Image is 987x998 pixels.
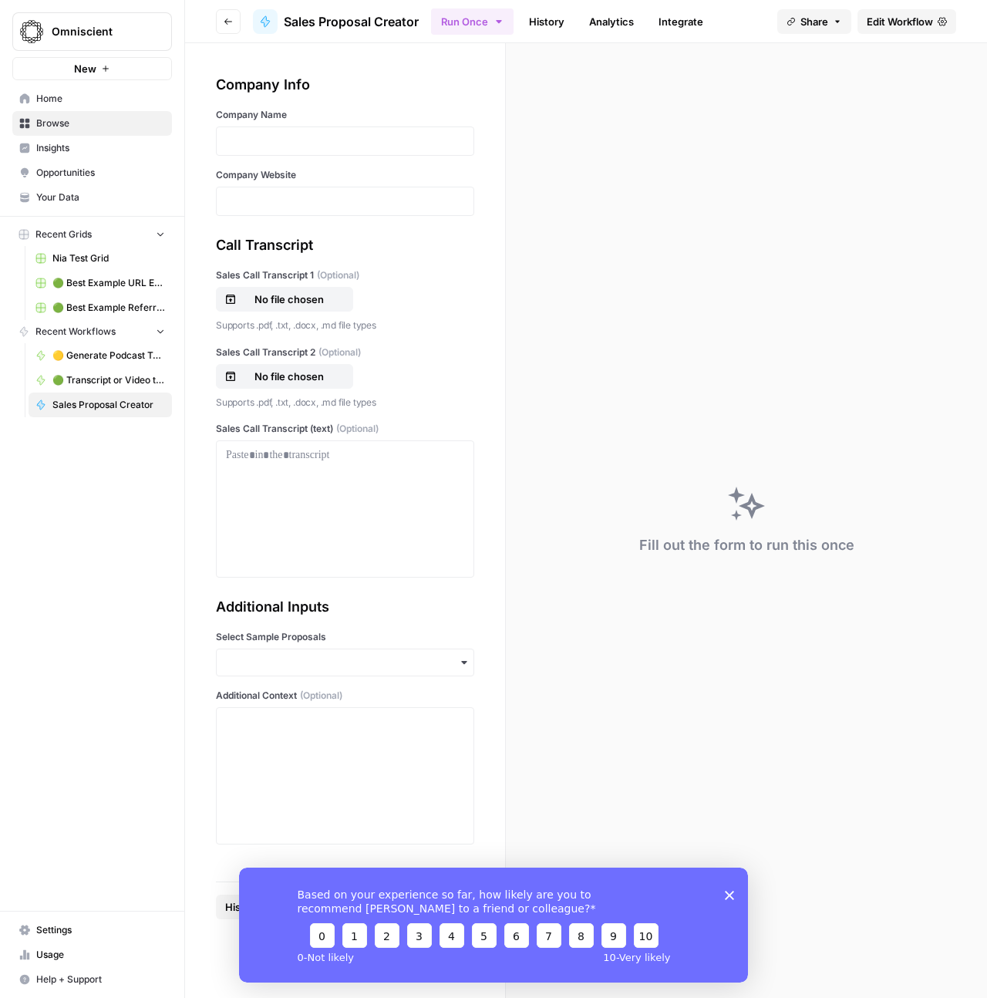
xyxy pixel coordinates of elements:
[29,368,172,393] a: 🟢 Transcript or Video to LinkedIn Posts
[300,689,342,703] span: (Optional)
[12,320,172,343] button: Recent Workflows
[36,923,165,937] span: Settings
[777,9,851,34] button: Share
[318,346,361,359] span: (Optional)
[52,251,165,265] span: Nia Test Grid
[36,92,165,106] span: Home
[12,942,172,967] a: Usage
[216,74,474,96] div: Company Info
[216,895,284,919] button: History
[29,271,172,295] a: 🟢 Best Example URL Extractor Grid (3)
[639,534,854,556] div: Fill out the form to run this once
[239,868,748,983] iframe: Survey from AirOps
[36,190,165,204] span: Your Data
[12,967,172,992] button: Help + Support
[12,136,172,160] a: Insights
[12,86,172,111] a: Home
[36,141,165,155] span: Insights
[216,234,474,256] div: Call Transcript
[216,287,353,312] button: No file chosen
[52,24,145,39] span: Omniscient
[36,948,165,962] span: Usage
[240,292,339,307] p: No file chosen
[216,168,474,182] label: Company Website
[317,268,359,282] span: (Optional)
[12,57,172,80] button: New
[29,343,172,368] a: 🟡 Generate Podcast Topics from Raw Content
[284,12,419,31] span: Sales Proposal Creator
[18,18,45,46] img: Omniscient Logo
[216,395,474,410] p: Supports .pdf, .txt, .docx, .md file types
[800,14,828,29] span: Share
[867,14,933,29] span: Edit Workflow
[35,228,92,241] span: Recent Grids
[12,12,172,51] button: Workspace: Omniscient
[29,295,172,320] a: 🟢 Best Example Referring Domains Finder Grid (1)
[29,393,172,417] a: Sales Proposal Creator
[225,899,261,915] span: History
[29,246,172,271] a: Nia Test Grid
[12,160,172,185] a: Opportunities
[52,349,165,362] span: 🟡 Generate Podcast Topics from Raw Content
[216,630,474,644] label: Select Sample Proposals
[36,166,165,180] span: Opportunities
[216,364,353,389] button: No file chosen
[240,369,339,384] p: No file chosen
[12,223,172,246] button: Recent Grids
[649,9,712,34] a: Integrate
[52,301,165,315] span: 🟢 Best Example Referring Domains Finder Grid (1)
[857,9,956,34] a: Edit Workflow
[216,346,474,359] label: Sales Call Transcript 2
[216,596,474,618] div: Additional Inputs
[52,373,165,387] span: 🟢 Transcript or Video to LinkedIn Posts
[52,398,165,412] span: Sales Proposal Creator
[36,116,165,130] span: Browse
[12,111,172,136] a: Browse
[216,422,474,436] label: Sales Call Transcript (text)
[12,185,172,210] a: Your Data
[216,108,474,122] label: Company Name
[74,61,96,76] span: New
[580,9,643,34] a: Analytics
[35,325,116,339] span: Recent Workflows
[216,268,474,282] label: Sales Call Transcript 1
[336,422,379,436] span: (Optional)
[52,276,165,290] span: 🟢 Best Example URL Extractor Grid (3)
[520,9,574,34] a: History
[12,918,172,942] a: Settings
[216,689,474,703] label: Additional Context
[253,9,419,34] a: Sales Proposal Creator
[36,973,165,986] span: Help + Support
[216,318,474,333] p: Supports .pdf, .txt, .docx, .md file types
[431,8,514,35] button: Run Once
